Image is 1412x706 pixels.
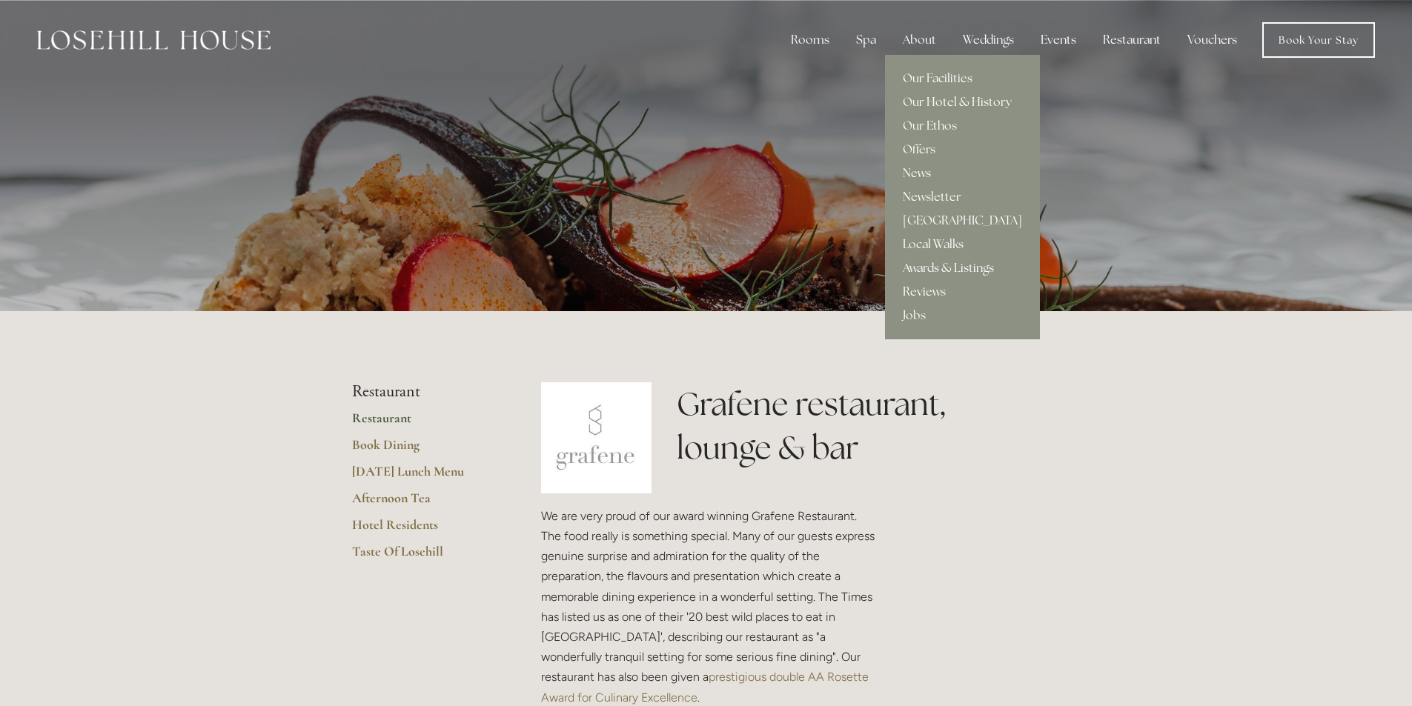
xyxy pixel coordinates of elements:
img: Losehill House [37,30,271,50]
a: Local Walks [885,233,1040,256]
a: Afternoon Tea [352,490,494,516]
a: Reviews [885,280,1040,304]
div: Spa [844,25,888,55]
div: Rooms [779,25,841,55]
a: [GEOGRAPHIC_DATA] [885,209,1040,233]
a: Newsletter [885,185,1040,209]
a: Restaurant [352,410,494,436]
div: Weddings [951,25,1026,55]
a: prestigious double AA Rosette Award for Culinary Excellence [541,670,872,704]
a: News [885,161,1040,185]
img: grafene.jpg [541,382,652,493]
h1: Grafene restaurant, lounge & bar [677,382,1060,470]
div: Events [1029,25,1088,55]
div: About [891,25,948,55]
a: Our Hotel & History [885,90,1040,114]
a: Book Your Stay [1262,22,1375,58]
a: [DATE] Lunch Menu [352,463,494,490]
a: Taste Of Losehill [352,543,494,570]
a: Hotel Residents [352,516,494,543]
div: Restaurant [1091,25,1173,55]
a: Awards & Listings [885,256,1040,280]
li: Restaurant [352,382,494,402]
a: Book Dining [352,436,494,463]
a: Vouchers [1176,25,1249,55]
a: Jobs [885,304,1040,327]
a: Our Facilities [885,67,1040,90]
a: Offers [885,138,1040,161]
a: Our Ethos [885,114,1040,138]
